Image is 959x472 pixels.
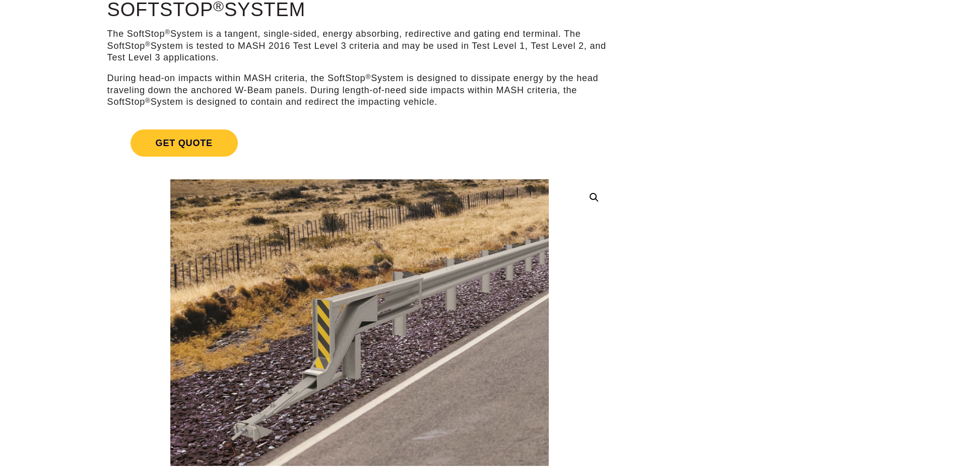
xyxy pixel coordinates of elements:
sup: ® [165,28,170,36]
sup: ® [365,73,371,81]
sup: ® [145,97,151,104]
p: The SoftStop System is a tangent, single-sided, energy absorbing, redirective and gating end term... [107,28,612,63]
sup: ® [145,40,151,48]
span: Get Quote [131,129,238,157]
a: Get Quote [107,117,612,169]
p: During head-on impacts within MASH criteria, the SoftStop System is designed to dissipate energy ... [107,73,612,108]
